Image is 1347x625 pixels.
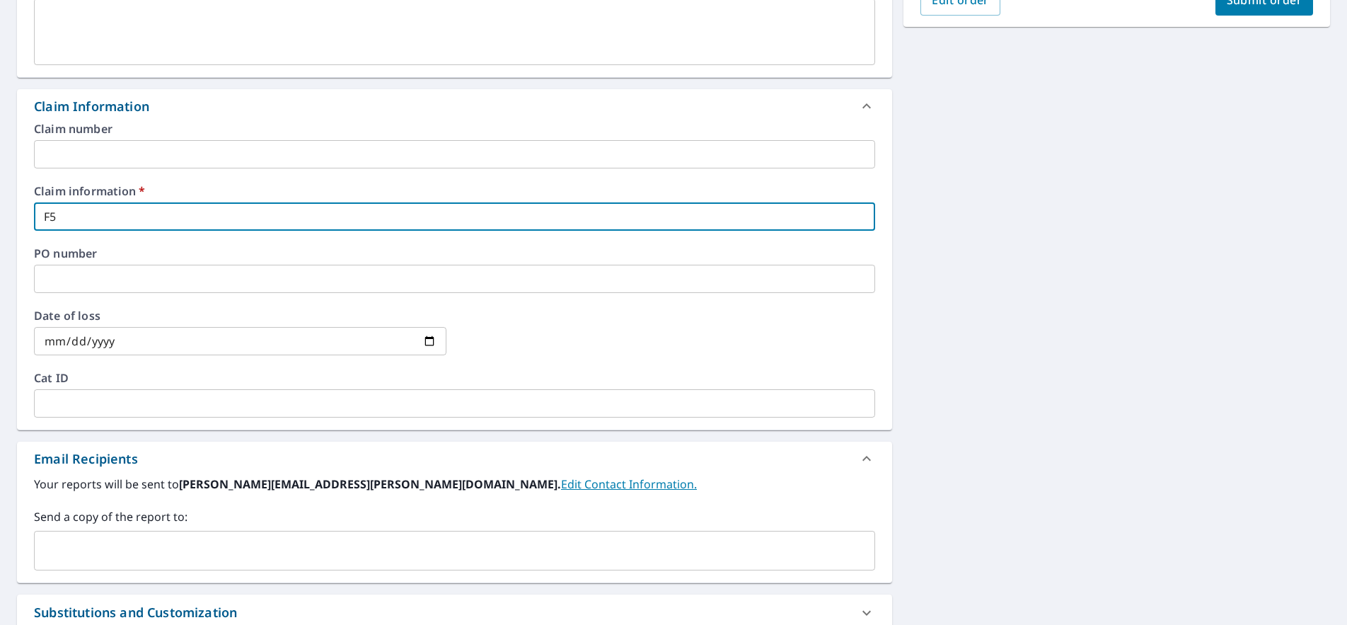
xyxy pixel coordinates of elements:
[34,372,875,384] label: Cat ID
[34,310,446,321] label: Date of loss
[34,97,149,116] div: Claim Information
[34,123,875,134] label: Claim number
[34,185,875,197] label: Claim information
[34,449,138,469] div: Email Recipients
[34,603,237,622] div: Substitutions and Customization
[34,248,875,259] label: PO number
[561,476,697,492] a: EditContactInfo
[17,89,892,123] div: Claim Information
[34,508,875,525] label: Send a copy of the report to:
[17,442,892,476] div: Email Recipients
[179,476,561,492] b: [PERSON_NAME][EMAIL_ADDRESS][PERSON_NAME][DOMAIN_NAME].
[34,476,875,493] label: Your reports will be sent to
